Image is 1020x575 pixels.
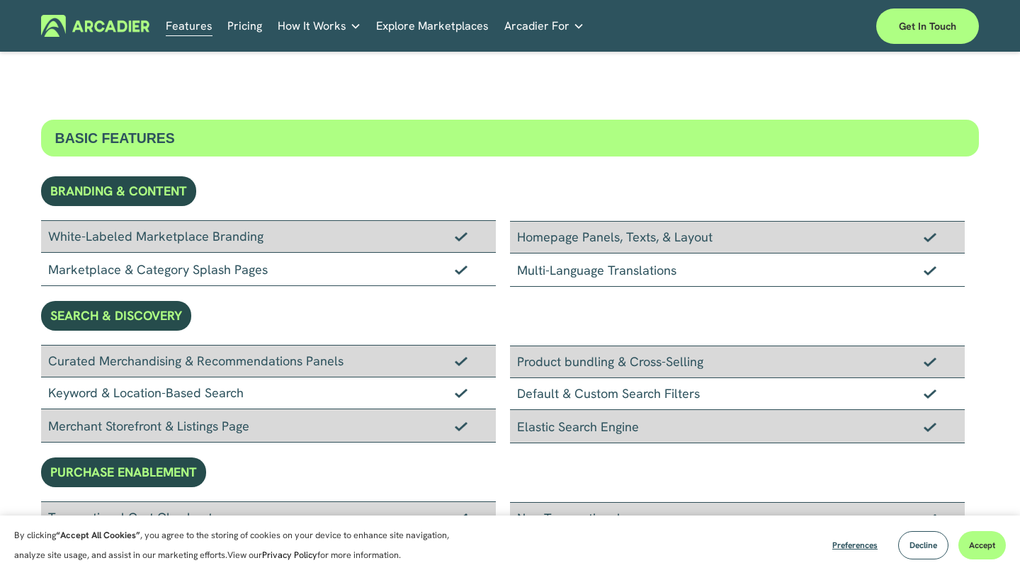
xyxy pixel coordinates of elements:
[41,301,191,331] div: SEARCH & DISCOVERY
[510,378,965,410] div: Default & Custom Search Filters
[822,531,888,559] button: Preferences
[924,232,936,242] img: Checkmark
[969,540,995,551] span: Accept
[455,265,467,275] img: Checkmark
[41,377,496,409] div: Keyword & Location-Based Search
[924,513,936,523] img: Checkmark
[510,254,965,287] div: Multi-Language Translations
[958,531,1006,559] button: Accept
[504,15,584,37] a: folder dropdown
[278,15,361,37] a: folder dropdown
[41,409,496,443] div: Merchant Storefront & Listings Page
[56,529,140,541] strong: “Accept All Cookies”
[924,357,936,367] img: Checkmark
[41,253,496,286] div: Marketplace & Category Splash Pages
[510,502,965,535] div: Non-Transactional
[924,266,936,275] img: Checkmark
[455,513,467,523] img: Checkmark
[41,345,496,377] div: Curated Merchandising & Recommendations Panels
[832,540,878,551] span: Preferences
[924,389,936,399] img: Checkmark
[909,540,937,551] span: Decline
[455,232,467,241] img: Checkmark
[41,457,206,487] div: PURCHASE ENABLEMENT
[510,346,965,378] div: Product bundling & Cross-Selling
[504,16,569,36] span: Arcadier For
[41,15,149,37] img: Arcadier
[262,549,317,561] a: Privacy Policy
[41,120,980,156] div: BASIC FEATURES
[227,15,262,37] a: Pricing
[41,176,196,206] div: BRANDING & CONTENT
[41,220,496,253] div: White-Labeled Marketplace Branding
[876,8,979,44] a: Get in touch
[510,410,965,443] div: Elastic Search Engine
[510,221,965,254] div: Homepage Panels, Texts, & Layout
[455,421,467,431] img: Checkmark
[166,15,212,37] a: Features
[41,501,496,534] div: Transactional Cart Checkout
[14,525,475,565] p: By clicking , you agree to the storing of cookies on your device to enhance site navigation, anal...
[455,356,467,366] img: Checkmark
[278,16,346,36] span: How It Works
[898,531,948,559] button: Decline
[924,422,936,432] img: Checkmark
[455,388,467,398] img: Checkmark
[376,15,489,37] a: Explore Marketplaces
